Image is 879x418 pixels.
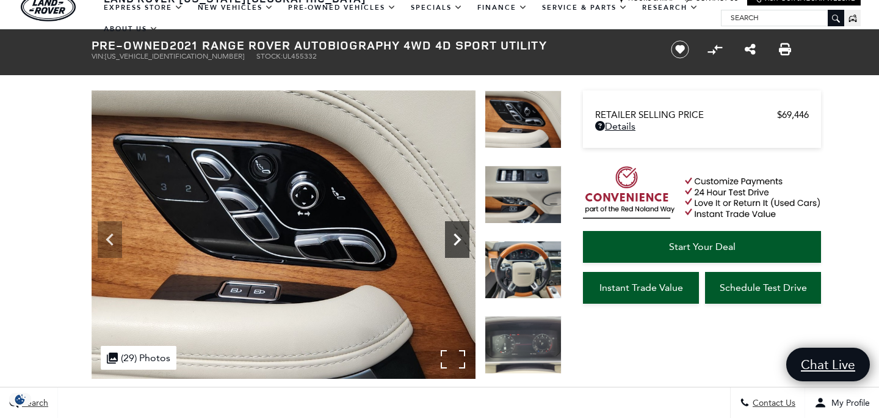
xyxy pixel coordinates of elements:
[583,231,821,263] a: Start Your Deal
[595,120,809,132] a: Details
[283,52,317,61] span: UL455332
[669,241,736,252] span: Start Your Deal
[98,221,122,258] div: Previous
[92,90,476,379] img: Used 2021 Fuji White Land Rover Autobiography image 11
[92,52,105,61] span: VIN:
[485,166,562,224] img: Used 2021 Fuji White Land Rover Autobiography image 12
[720,282,807,293] span: Schedule Test Drive
[827,398,870,408] span: My Profile
[805,387,879,418] button: Open user profile menu
[105,52,244,61] span: [US_VEHICLE_IDENTIFICATION_NUMBER]
[599,282,683,293] span: Instant Trade Value
[485,316,562,374] img: Used 2021 Fuji White Land Rover Autobiography image 14
[445,221,469,258] div: Next
[595,109,809,120] a: Retailer Selling Price $69,446
[706,40,724,59] button: Compare Vehicle
[6,393,34,406] img: Opt-Out Icon
[745,42,756,57] a: Share this Pre-Owned 2021 Range Rover Autobiography 4WD 4D Sport Utility
[92,38,650,52] h1: 2021 Range Rover Autobiography 4WD 4D Sport Utility
[6,393,34,406] section: Click to Open Cookie Consent Modal
[722,10,844,25] input: Search
[96,18,165,40] a: About Us
[256,52,283,61] span: Stock:
[583,272,699,304] a: Instant Trade Value
[485,90,562,148] img: Used 2021 Fuji White Land Rover Autobiography image 11
[485,241,562,299] img: Used 2021 Fuji White Land Rover Autobiography image 13
[786,348,870,381] a: Chat Live
[750,398,795,408] span: Contact Us
[101,346,176,370] div: (29) Photos
[92,37,170,53] strong: Pre-Owned
[705,272,821,304] a: Schedule Test Drive
[667,40,693,59] button: Save vehicle
[595,109,777,120] span: Retailer Selling Price
[795,356,861,373] span: Chat Live
[777,109,809,120] span: $69,446
[779,42,791,57] a: Print this Pre-Owned 2021 Range Rover Autobiography 4WD 4D Sport Utility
